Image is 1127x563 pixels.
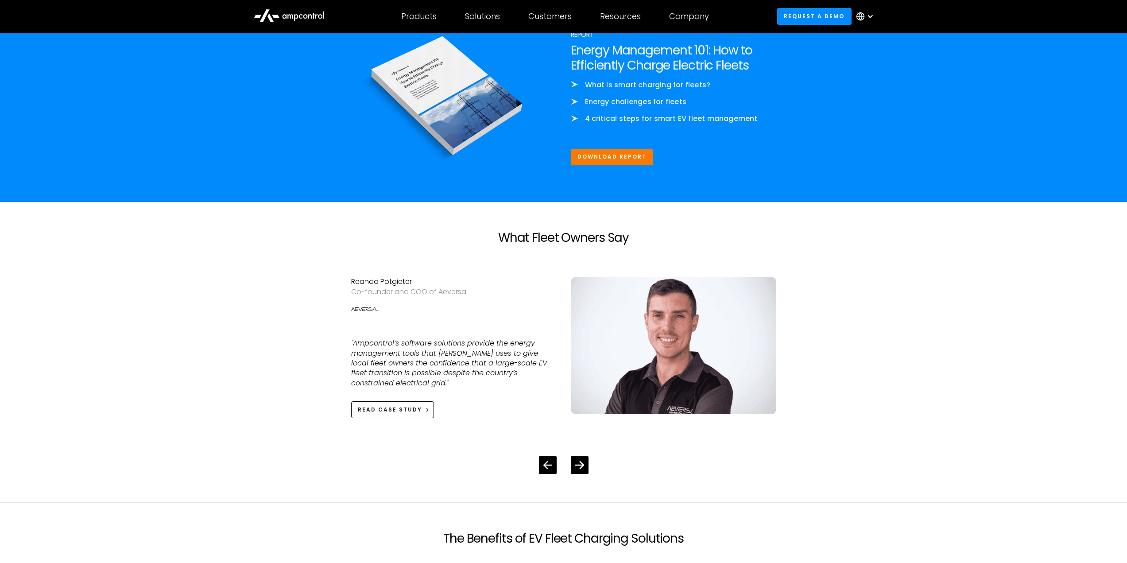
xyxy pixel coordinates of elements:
div: Resources [600,12,641,21]
h2: What Fleet Owners Say [337,230,790,245]
div: Read case study [358,406,422,414]
div: Co-founder and COO of Aeversa [351,287,557,297]
div: Products [401,12,437,21]
h2: Energy Management 101: How to Efficiently Charge Electric Fleets [571,43,798,73]
a: Download Report [571,149,654,165]
h2: The Benefits of EV Fleet Charging Solutions [330,531,798,546]
div: Company [669,12,709,21]
li: What is smart charging for fleets? [571,80,798,90]
div: Solutions [465,12,500,21]
div: Customers [528,12,572,21]
div: Report [571,30,798,39]
p: "Ampcontrol’s software solutions provide the energy management tools that [PERSON_NAME] uses to g... [351,338,557,388]
a: Request a demo [777,8,852,24]
a: Read case study [351,401,434,418]
li: Energy challenges for fleets [571,97,798,107]
div: Reando Potgieter [351,277,557,287]
li: 4 critical steps for smart EV fleet management [571,114,798,124]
